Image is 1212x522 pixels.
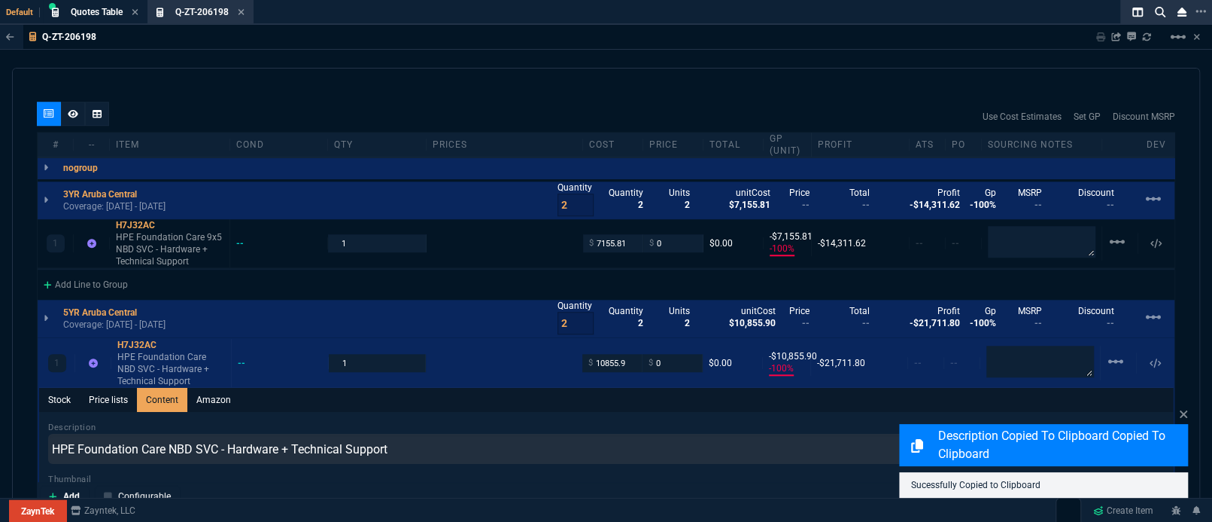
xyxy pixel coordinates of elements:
[769,362,794,376] p: -100%
[1126,3,1149,21] nx-icon: Split Panels
[238,357,260,369] div: --
[63,162,98,174] p: nogroup
[709,237,757,249] div: $0.00
[12,12,1101,29] body: Rich Text Area. Press ALT-0 for help.
[649,237,654,249] span: $
[116,219,223,231] div: H7J32AC
[71,7,123,17] span: Quotes Table
[1074,110,1101,124] a: Set GP
[48,434,1164,464] input: Line Description
[649,357,653,369] span: $
[703,139,764,151] div: Total
[557,300,594,312] p: Quantity
[916,238,923,249] span: --
[238,7,245,19] nx-icon: Close Tab
[1144,190,1162,208] mat-icon: Example home icon
[946,139,982,151] div: PO
[1108,233,1126,251] mat-icon: Example home icon
[910,139,946,151] div: ATS
[63,200,166,212] p: Coverage: [DATE] - [DATE]
[557,182,594,194] p: Quantity
[48,475,92,484] label: Thumbnail
[63,307,137,319] p: 5YR Aruba Central
[187,388,240,412] a: Amazon
[817,357,901,369] div: -$21,711.80
[63,490,80,503] p: Add
[911,478,1176,492] p: Sucessfully Copied to Clipboard
[74,139,110,151] div: --
[53,237,58,249] p: 1
[116,231,223,267] p: HPE Foundation Care 9x5 NBD SVC - Hardware + Technical Support
[132,7,138,19] nx-icon: Close Tab
[950,358,958,368] span: --
[769,350,804,362] p: -$10,855.90
[764,133,812,157] div: GP (unit)
[6,8,40,17] span: Default
[1144,308,1162,326] mat-icon: Example home icon
[588,357,593,369] span: $
[1149,3,1171,21] nx-icon: Search
[38,139,74,151] div: #
[87,238,96,249] nx-icon: Item not found in Business Central. The quote is still valid.
[80,388,137,412] a: Price lists
[48,423,96,432] label: Description
[1195,5,1206,19] nx-icon: Open New Tab
[1193,31,1200,43] a: Hide Workbench
[118,490,171,503] p: Configurable
[42,31,96,43] p: Q-ZT-206198
[175,7,229,17] span: Q-ZT-206198
[1113,110,1175,124] a: Discount MSRP
[643,139,703,151] div: price
[770,230,805,243] p: -$7,155.81
[952,238,959,249] span: --
[1087,499,1159,522] a: Create Item
[137,388,187,412] a: Content
[589,237,594,249] span: $
[770,243,794,256] p: -100%
[63,188,137,200] p: 3YR Aruba Central
[1138,139,1174,151] div: dev
[110,139,230,151] div: Item
[328,139,426,151] div: qty
[54,357,59,369] p: 1
[38,270,134,297] div: Add Line to Group
[583,139,643,151] div: cost
[1171,3,1192,21] nx-icon: Close Workbench
[818,237,903,249] div: -$14,311.62
[117,339,225,351] div: H7J32AC
[938,427,1185,463] p: Description Copied to Clipboard Copied to Clipboard
[66,504,140,517] a: msbcCompanyName
[982,139,1102,151] div: Sourcing Notes
[6,32,14,42] nx-icon: Back to Table
[117,351,225,387] p: HPE Foundation Care NBD SVC - Hardware + Technical Support
[63,319,166,331] p: Coverage: [DATE] - [DATE]
[983,110,1062,124] a: Use Cost Estimates
[39,388,80,412] a: Stock
[89,358,98,368] nx-icon: Item not found in Business Central. The quote is still valid.
[427,139,583,151] div: prices
[1107,353,1125,371] mat-icon: Example home icon
[914,358,922,368] span: --
[812,139,910,151] div: Profit
[230,139,328,151] div: cond
[1169,28,1187,46] mat-icon: Example home icon
[709,357,756,369] div: $0.00
[236,237,258,249] div: --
